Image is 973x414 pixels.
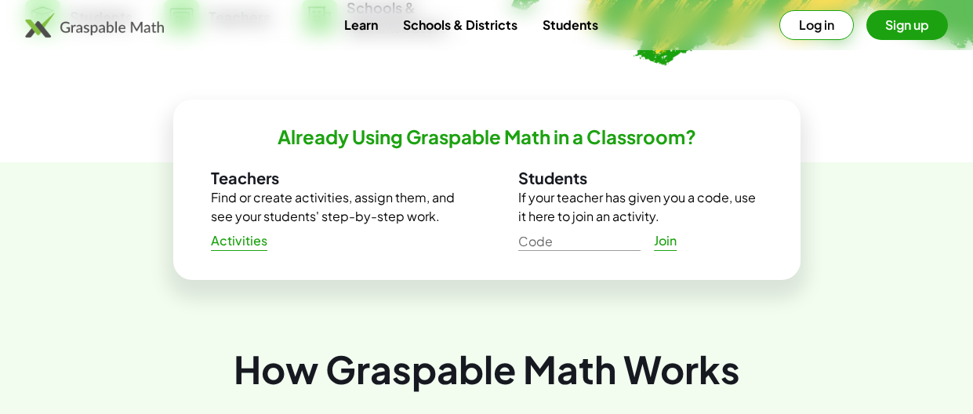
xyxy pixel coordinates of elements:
[530,10,611,39] a: Students
[278,125,696,149] h2: Already Using Graspable Math in a Classroom?
[25,343,948,395] div: How Graspable Math Works
[654,233,677,249] span: Join
[211,188,456,226] p: Find or create activities, assign them, and see your students' step-by-step work.
[641,227,691,255] a: Join
[390,10,530,39] a: Schools & Districts
[198,227,281,255] a: Activities
[866,10,948,40] button: Sign up
[211,168,456,188] h3: Teachers
[518,168,763,188] h3: Students
[779,10,854,40] button: Log in
[332,10,390,39] a: Learn
[211,233,268,249] span: Activities
[518,188,763,226] p: If your teacher has given you a code, use it here to join an activity.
